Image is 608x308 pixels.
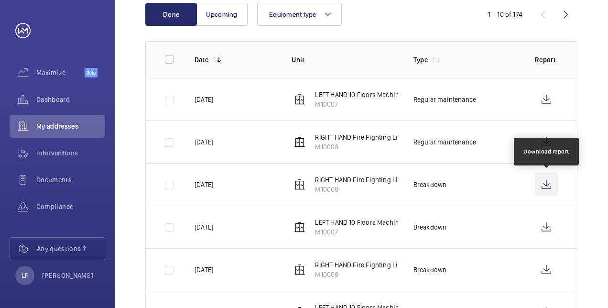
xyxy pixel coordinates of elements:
[413,180,447,189] p: Breakdown
[292,55,398,65] p: Unit
[195,222,213,232] p: [DATE]
[36,68,85,77] span: Maximize
[315,175,487,185] p: RIGHT HAND Fire Fighting Lift 11 Floors Machine Roomless
[413,222,447,232] p: Breakdown
[195,55,208,65] p: Date
[257,3,342,26] button: Equipment type
[315,142,487,152] p: M10008
[85,68,98,77] span: Beta
[195,265,213,275] p: [DATE]
[145,3,197,26] button: Done
[36,121,105,131] span: My addresses
[523,147,569,156] div: Download report
[488,10,522,19] div: 1 – 10 of 174
[294,179,305,190] img: elevator.svg
[36,95,105,104] span: Dashboard
[269,11,316,18] span: Equipment type
[22,271,28,280] p: LF
[36,202,105,211] span: Compliance
[36,175,105,185] span: Documents
[195,137,213,147] p: [DATE]
[535,55,558,65] p: Report
[294,221,305,233] img: elevator.svg
[315,132,487,142] p: RIGHT HAND Fire Fighting Lift 11 Floors Machine Roomless
[315,90,434,99] p: LEFT HAND 10 Floors Machine Roomless
[413,137,476,147] p: Regular maintenance
[315,270,487,279] p: M10008
[294,264,305,275] img: elevator.svg
[195,95,213,104] p: [DATE]
[196,3,248,26] button: Upcoming
[413,265,447,275] p: Breakdown
[195,180,213,189] p: [DATE]
[37,244,105,253] span: Any questions ?
[294,136,305,148] img: elevator.svg
[315,185,487,194] p: M10008
[413,55,428,65] p: Type
[315,218,434,227] p: LEFT HAND 10 Floors Machine Roomless
[315,227,434,237] p: M10007
[315,260,487,270] p: RIGHT HAND Fire Fighting Lift 11 Floors Machine Roomless
[294,94,305,105] img: elevator.svg
[315,99,434,109] p: M10007
[413,95,476,104] p: Regular maintenance
[42,271,94,280] p: [PERSON_NAME]
[36,148,105,158] span: Interventions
